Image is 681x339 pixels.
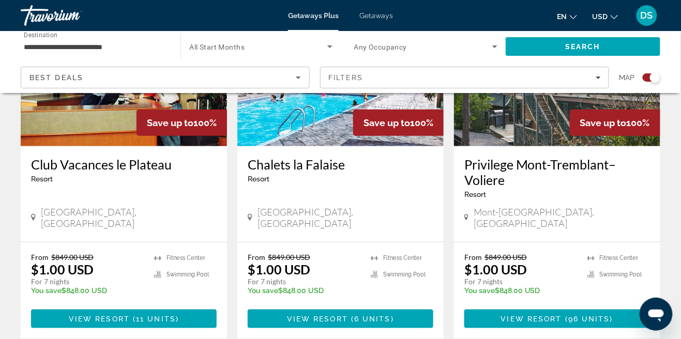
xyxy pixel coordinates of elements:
[566,42,601,51] span: Search
[31,310,217,328] button: View Resort(11 units)
[506,37,660,56] button: Search
[137,110,227,136] div: 100%
[248,175,269,183] span: Resort
[464,261,527,277] p: $1.00 USD
[248,157,433,172] a: Chalets la Falaise
[640,298,673,331] iframe: Кнопка для запуску вікна повідомлень
[568,315,610,323] span: 96 units
[570,110,660,136] div: 100%
[24,32,57,39] span: Destination
[501,315,562,323] span: View Resort
[21,2,124,29] a: Travorium
[557,12,567,21] span: en
[147,117,193,128] span: Save up to
[31,157,217,172] a: Club Vacances le Plateau
[24,41,167,53] input: Select destination
[130,315,179,323] span: ( )
[31,253,49,261] span: From
[359,11,393,20] a: Getaways
[31,286,144,295] p: $848.00 USD
[258,206,433,229] span: [GEOGRAPHIC_DATA], [GEOGRAPHIC_DATA]
[354,43,407,51] span: Any Occupancy
[248,261,310,277] p: $1.00 USD
[593,12,608,21] span: USD
[288,11,339,20] a: Getaways Plus
[41,206,217,229] span: [GEOGRAPHIC_DATA], [GEOGRAPHIC_DATA]
[29,73,83,82] span: Best Deals
[248,286,278,295] span: You save
[31,286,62,295] span: You save
[485,253,527,261] span: $849.00 USD
[557,9,577,24] button: Change language
[189,43,245,51] span: All Start Months
[364,117,410,128] span: Save up to
[167,271,209,278] span: Swimming Pool
[31,175,53,183] span: Resort
[562,315,613,323] span: ( )
[248,277,360,286] p: For 7 nights
[69,315,130,323] span: View Resort
[600,271,642,278] span: Swimming Pool
[51,253,94,261] span: $849.00 USD
[287,315,348,323] span: View Resort
[31,277,144,286] p: For 7 nights
[633,5,660,26] button: User Menu
[320,67,609,88] button: Filters
[464,157,650,188] a: Privilege Mont-Tremblant–Voliere
[353,110,444,136] div: 100%
[464,286,577,295] p: $848.00 USD
[167,255,205,261] span: Fitness Center
[31,261,94,277] p: $1.00 USD
[464,277,577,286] p: For 7 nights
[328,73,364,82] span: Filters
[593,9,618,24] button: Change currency
[354,315,391,323] span: 6 units
[268,253,310,261] span: $849.00 USD
[29,71,301,84] mat-select: Sort by
[248,286,360,295] p: $848.00 USD
[383,255,422,261] span: Fitness Center
[136,315,176,323] span: 11 units
[619,70,635,85] span: Map
[641,10,653,21] span: DS
[600,255,639,261] span: Fitness Center
[580,117,627,128] span: Save up to
[464,310,650,328] button: View Resort(96 units)
[464,190,486,198] span: Resort
[248,310,433,328] button: View Resort(6 units)
[464,286,495,295] span: You save
[474,206,650,229] span: Mont-[GEOGRAPHIC_DATA], [GEOGRAPHIC_DATA]
[383,271,426,278] span: Swimming Pool
[248,253,265,261] span: From
[348,315,394,323] span: ( )
[464,253,482,261] span: From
